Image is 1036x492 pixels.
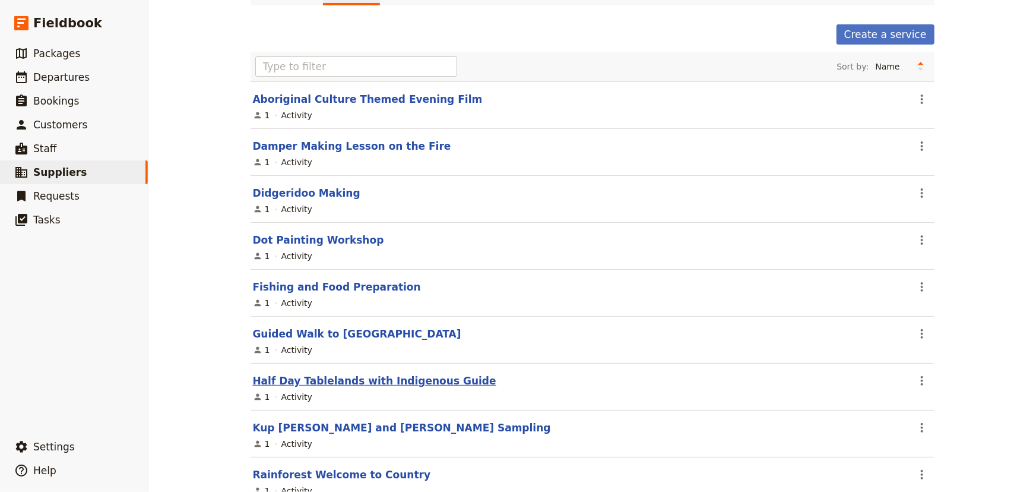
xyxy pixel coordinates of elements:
[837,61,869,72] span: Sort by:
[281,391,312,403] div: Activity
[33,214,61,226] span: Tasks
[281,250,312,262] div: Activity
[253,156,270,168] div: 1
[912,371,932,391] button: Actions
[253,422,551,434] a: Kup [PERSON_NAME] and [PERSON_NAME] Sampling
[253,109,270,121] div: 1
[33,441,75,453] span: Settings
[870,58,912,75] select: Sort by:
[255,56,458,77] input: Type to filter
[253,93,483,105] a: Aboriginal Culture Themed Evening Film
[912,230,932,250] button: Actions
[253,187,360,199] a: Didgeridoo Making
[33,14,102,32] span: Fieldbook
[33,119,87,131] span: Customers
[912,136,932,156] button: Actions
[253,297,270,309] div: 1
[253,391,270,403] div: 1
[253,438,270,450] div: 1
[253,203,270,215] div: 1
[33,48,80,59] span: Packages
[33,143,57,154] span: Staff
[253,234,384,246] a: Dot Painting Workshop
[33,166,87,178] span: Suppliers
[912,324,932,344] button: Actions
[33,190,80,202] span: Requests
[253,344,270,356] div: 1
[253,375,496,387] a: Half Day Tablelands with Indigenous Guide
[253,328,461,340] a: Guided Walk to [GEOGRAPHIC_DATA]
[281,438,312,450] div: Activity
[912,465,932,485] button: Actions
[912,58,930,75] button: Change sort direction
[253,250,270,262] div: 1
[281,203,312,215] div: Activity
[912,183,932,203] button: Actions
[253,140,451,152] a: Damper Making Lesson on the Fire
[281,344,312,356] div: Activity
[912,89,932,109] button: Actions
[253,281,421,293] a: Fishing and Food Preparation
[912,277,932,297] button: Actions
[253,469,431,481] a: Rainforest Welcome to Country
[912,418,932,438] button: Actions
[837,24,934,45] a: Create a service
[33,465,56,477] span: Help
[281,109,312,121] div: Activity
[281,297,312,309] div: Activity
[33,71,90,83] span: Departures
[281,156,312,168] div: Activity
[33,95,79,107] span: Bookings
